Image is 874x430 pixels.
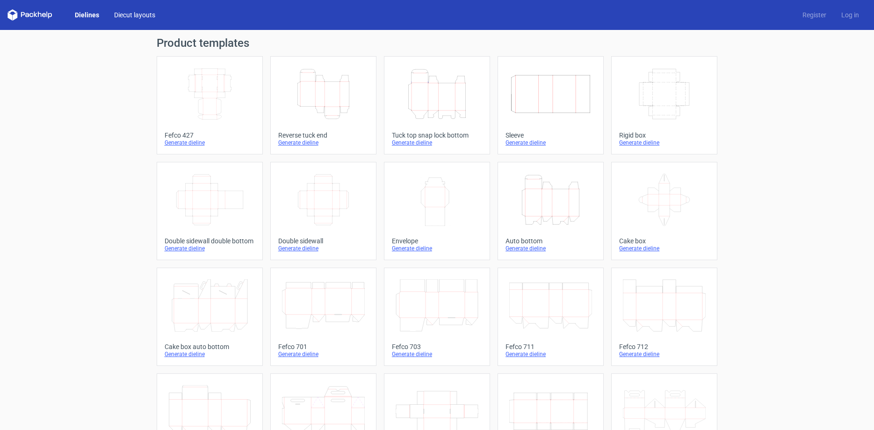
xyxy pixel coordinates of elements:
[107,10,163,20] a: Diecut layouts
[384,162,490,260] a: EnvelopeGenerate dieline
[278,350,368,358] div: Generate dieline
[506,139,596,146] div: Generate dieline
[619,350,709,358] div: Generate dieline
[270,162,376,260] a: Double sidewallGenerate dieline
[611,162,717,260] a: Cake boxGenerate dieline
[619,237,709,245] div: Cake box
[278,131,368,139] div: Reverse tuck end
[270,56,376,154] a: Reverse tuck endGenerate dieline
[392,131,482,139] div: Tuck top snap lock bottom
[795,10,834,20] a: Register
[506,245,596,252] div: Generate dieline
[619,139,709,146] div: Generate dieline
[392,350,482,358] div: Generate dieline
[392,245,482,252] div: Generate dieline
[506,343,596,350] div: Fefco 711
[270,268,376,366] a: Fefco 701Generate dieline
[278,343,368,350] div: Fefco 701
[498,56,604,154] a: SleeveGenerate dieline
[384,56,490,154] a: Tuck top snap lock bottomGenerate dieline
[157,162,263,260] a: Double sidewall double bottomGenerate dieline
[619,245,709,252] div: Generate dieline
[392,139,482,146] div: Generate dieline
[67,10,107,20] a: Dielines
[611,268,717,366] a: Fefco 712Generate dieline
[498,268,604,366] a: Fefco 711Generate dieline
[619,131,709,139] div: Rigid box
[834,10,867,20] a: Log in
[498,162,604,260] a: Auto bottomGenerate dieline
[165,245,255,252] div: Generate dieline
[506,131,596,139] div: Sleeve
[392,237,482,245] div: Envelope
[278,139,368,146] div: Generate dieline
[157,56,263,154] a: Fefco 427Generate dieline
[165,343,255,350] div: Cake box auto bottom
[392,343,482,350] div: Fefco 703
[506,350,596,358] div: Generate dieline
[165,139,255,146] div: Generate dieline
[611,56,717,154] a: Rigid boxGenerate dieline
[165,237,255,245] div: Double sidewall double bottom
[165,131,255,139] div: Fefco 427
[384,268,490,366] a: Fefco 703Generate dieline
[278,245,368,252] div: Generate dieline
[619,343,709,350] div: Fefco 712
[506,237,596,245] div: Auto bottom
[157,268,263,366] a: Cake box auto bottomGenerate dieline
[278,237,368,245] div: Double sidewall
[165,350,255,358] div: Generate dieline
[157,37,718,49] h1: Product templates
